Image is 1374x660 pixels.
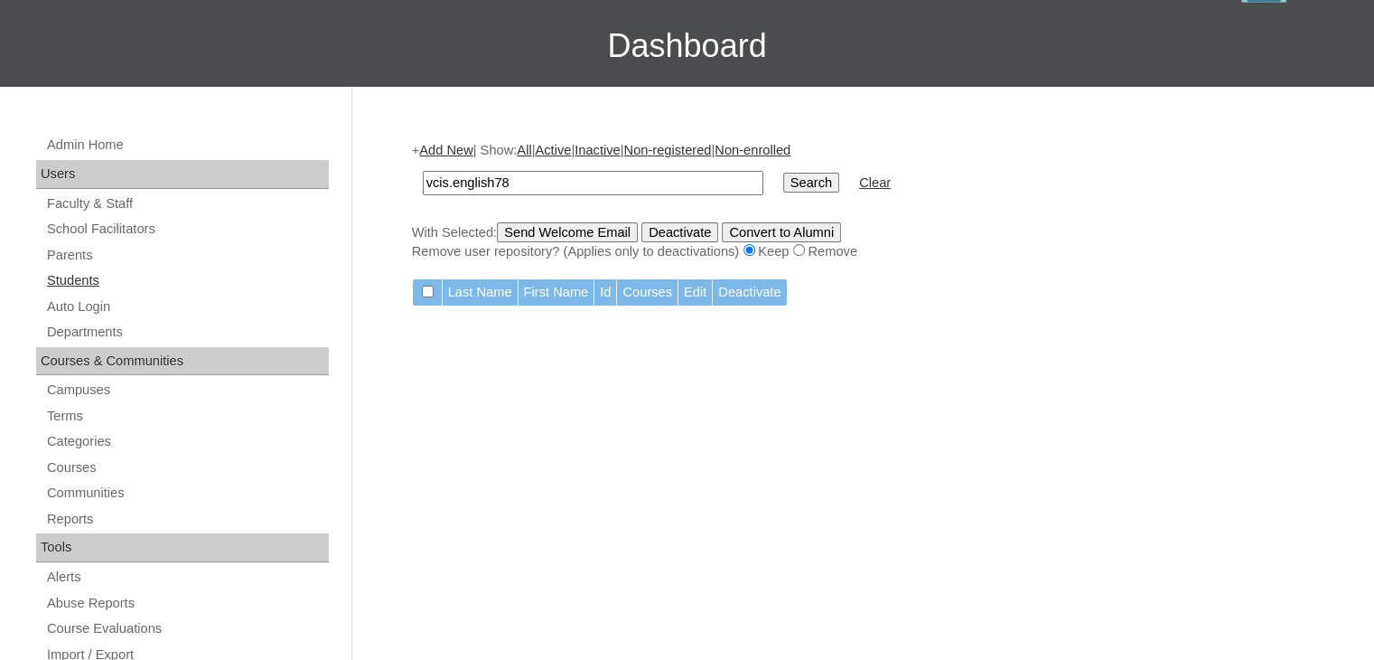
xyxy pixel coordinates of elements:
[45,218,329,240] a: School Facilitators
[9,5,1365,87] h3: Dashboard
[45,296,329,318] a: Auto Login
[423,171,763,195] input: Search
[519,279,594,306] td: First Name
[783,173,839,193] input: Search
[859,175,891,190] a: Clear
[45,508,329,531] a: Reports
[594,279,616,306] td: Id
[45,321,329,344] a: Departments
[45,430,329,453] a: Categories
[617,279,678,306] td: Courses
[45,566,329,589] a: Alerts
[412,242,1306,261] div: Remove user repository? (Applies only to deactivations) Keep Remove
[36,160,329,189] div: Users
[715,143,790,157] a: Non-enrolled
[45,457,329,479] a: Courses
[45,405,329,428] a: Terms
[45,134,329,156] a: Admin Home
[497,222,638,242] input: Send Welcome Email
[45,592,329,615] a: Abuse Reports
[45,193,329,215] a: Faculty & Staff
[517,143,531,157] a: All
[623,143,711,157] a: Non-registered
[722,222,841,242] input: Convert to Alumni
[45,269,329,292] a: Students
[45,244,329,267] a: Parents
[678,279,712,306] td: Edit
[713,279,786,306] td: Deactivate
[36,347,329,376] div: Courses & Communities
[45,379,329,401] a: Campuses
[419,143,472,157] a: Add New
[45,482,329,504] a: Communities
[412,222,1306,261] div: With Selected:
[575,143,621,157] a: Inactive
[443,279,518,306] td: Last Name
[641,222,718,242] input: Deactivate
[412,141,1306,260] div: + | Show: | | | |
[535,143,571,157] a: Active
[36,533,329,562] div: Tools
[45,618,329,640] a: Course Evaluations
